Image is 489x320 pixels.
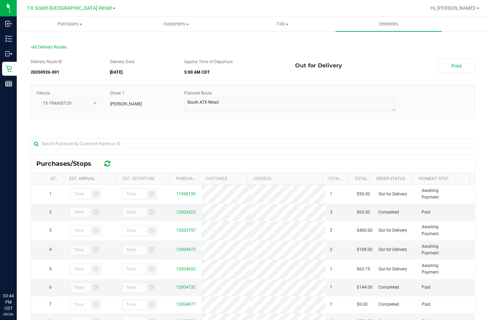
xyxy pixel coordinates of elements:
a: Payment Status [419,176,453,181]
span: $50.00 [357,191,370,198]
span: Hi, [PERSON_NAME]! [430,5,476,11]
span: 6 [49,284,52,291]
span: Deliveries [370,21,408,27]
a: 12003423 [176,210,196,215]
span: Paid [422,301,430,308]
th: Address [248,173,322,185]
iframe: Resource center [7,264,28,285]
th: Total Order Lines [322,173,349,185]
a: 12004473 [176,247,196,252]
a: Order Status [376,176,405,181]
span: $63.75 [357,266,370,273]
span: $400.00 [357,227,373,234]
a: Purchases [17,17,123,31]
span: 1 [330,284,332,291]
a: Print Manifest [438,59,475,73]
span: $108.00 [357,246,373,253]
span: Out for Delivery [295,59,342,73]
span: Completed [378,284,399,291]
a: 12003797 [176,228,196,233]
span: 3 [49,227,52,234]
th: Est. Departure [117,173,170,185]
label: Delivery Route ID [31,59,62,65]
a: Tills [229,17,336,31]
h5: 5:00 AM CDT [184,70,285,75]
span: All Delivery Routes [31,45,67,50]
inline-svg: Reports [5,80,12,87]
label: Delivery Date [110,59,134,65]
span: 2 [330,246,332,253]
label: Vehicle [36,90,50,96]
span: 4 [49,246,52,253]
span: Purchases/Stops [36,160,98,168]
span: 1 [330,301,332,308]
span: Out for Delivery [378,191,407,198]
iframe: Resource center unread badge [21,263,29,271]
span: 1 [330,266,332,273]
a: 12004732 [176,285,196,290]
span: TX South-[GEOGRAPHIC_DATA] Retail [27,5,112,11]
a: Total [355,176,367,181]
span: 1 [330,191,332,198]
inline-svg: Retail [5,65,12,72]
strong: 20250926-001 [31,70,59,75]
span: $65.00 [357,209,370,216]
p: 03:44 PM CDT [3,293,14,312]
span: $144.00 [357,284,373,291]
span: Customers [123,21,229,27]
p: 09/26 [3,312,14,317]
a: Est. Arrival [69,176,95,181]
label: Planned Route [184,90,212,96]
span: Purchases [17,21,123,27]
span: Completed [378,301,399,308]
a: Stop # [51,176,65,181]
inline-svg: Inbound [5,20,12,27]
label: Driver 1 [110,90,125,96]
input: Search Purchase ID, Customer Name or ID [31,139,475,149]
span: Out for Delivery [378,246,407,253]
a: 12004977 [176,302,196,307]
span: Awaiting Payment [422,224,457,237]
span: Completed [378,209,399,216]
span: Tills [230,21,335,27]
span: 2 [49,209,52,216]
span: Awaiting Payment [422,262,457,276]
span: Awaiting Payment [422,187,457,201]
h5: [DATE] [110,70,173,75]
span: 2 [330,227,332,234]
span: 5 [49,266,52,273]
a: 12004652 [176,267,196,271]
span: 1 [49,191,52,198]
span: Paid [422,209,430,216]
th: Customer [200,173,248,185]
span: [PERSON_NAME] [110,101,142,107]
span: $0.00 [357,301,368,308]
a: Deliveries [336,17,442,31]
a: Customers [123,17,230,31]
label: Approx Time of Departure [184,59,233,65]
span: Paid [422,284,430,291]
span: Awaiting Payment [422,243,457,256]
span: 7 [49,301,52,308]
span: Out for Delivery [378,266,407,273]
inline-svg: Inventory [5,35,12,42]
a: 11998139 [176,192,196,196]
a: Purchase ID [176,176,203,181]
span: Out for Delivery [378,227,407,234]
span: 3 [330,209,332,216]
inline-svg: Outbound [5,50,12,57]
